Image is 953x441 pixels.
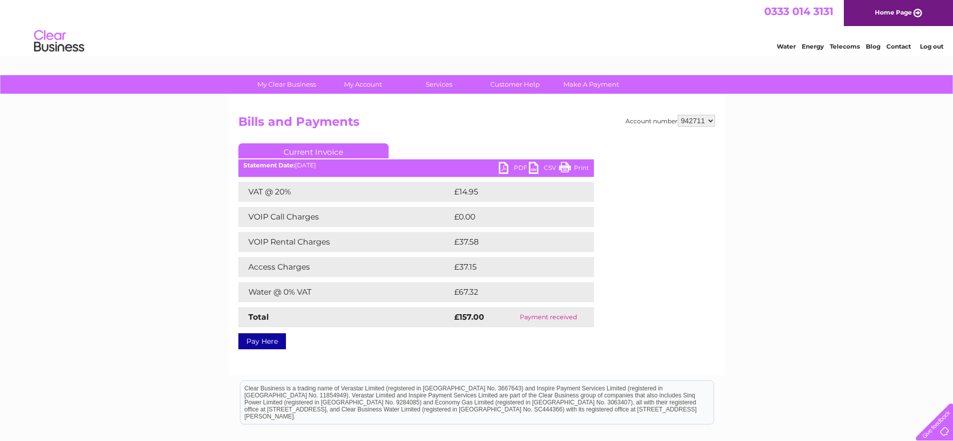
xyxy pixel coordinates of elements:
td: Payment received [503,307,594,327]
a: My Clear Business [245,75,328,94]
a: PDF [499,162,529,176]
strong: Total [248,312,269,322]
div: Account number [625,115,715,127]
a: Log out [920,43,943,50]
strong: £157.00 [454,312,484,322]
a: CSV [529,162,559,176]
a: Contact [886,43,911,50]
a: 0333 014 3131 [764,5,833,18]
a: Customer Help [474,75,556,94]
a: Pay Here [238,333,286,349]
a: Blog [866,43,880,50]
h2: Bills and Payments [238,115,715,134]
td: £37.15 [452,257,572,277]
td: £67.32 [452,282,573,302]
a: Services [398,75,480,94]
img: logo.png [34,26,85,57]
td: £0.00 [452,207,571,227]
a: Print [559,162,589,176]
a: My Account [322,75,404,94]
b: Statement Date: [243,161,295,169]
td: VAT @ 20% [238,182,452,202]
td: £37.58 [452,232,573,252]
td: Water @ 0% VAT [238,282,452,302]
a: Telecoms [830,43,860,50]
td: Access Charges [238,257,452,277]
td: £14.95 [452,182,573,202]
a: Current Invoice [238,143,389,158]
td: VOIP Rental Charges [238,232,452,252]
a: Energy [802,43,824,50]
div: Clear Business is a trading name of Verastar Limited (registered in [GEOGRAPHIC_DATA] No. 3667643... [240,6,714,49]
a: Water [777,43,796,50]
a: Make A Payment [550,75,632,94]
td: VOIP Call Charges [238,207,452,227]
div: [DATE] [238,162,594,169]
